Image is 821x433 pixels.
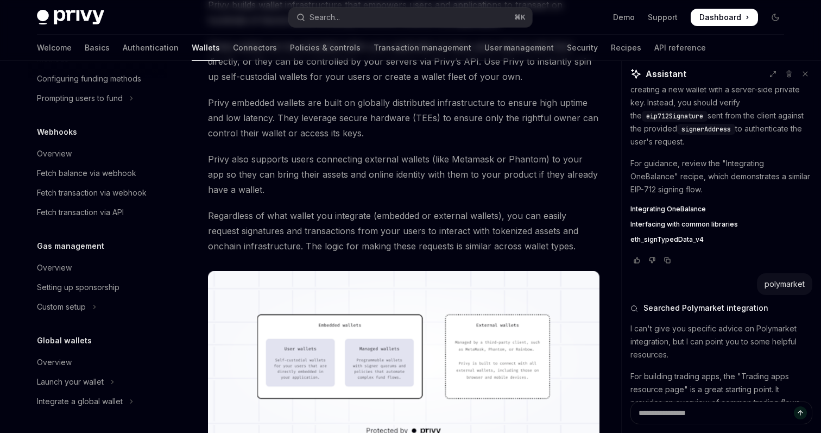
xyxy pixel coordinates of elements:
[28,89,167,108] button: Toggle Prompting users to fund section
[192,35,220,61] a: Wallets
[28,144,167,164] a: Overview
[484,35,554,61] a: User management
[767,9,784,26] button: Toggle dark mode
[123,35,179,61] a: Authentication
[630,255,643,266] button: Vote that response was good
[37,395,123,408] div: Integrate a global wallet
[28,297,167,317] button: Toggle Custom setup section
[630,205,706,214] span: Integrating OneBalance
[699,12,741,23] span: Dashboard
[28,278,167,297] a: Setting up sponsorship
[691,9,758,26] a: Dashboard
[611,35,641,61] a: Recipes
[37,10,104,25] img: dark logo
[646,112,703,121] span: eip712Signature
[794,406,807,419] button: Send message
[28,372,167,392] button: Toggle Launch your wallet section
[37,92,123,105] div: Prompting users to fund
[37,300,86,313] div: Custom setup
[630,235,812,244] a: eth_signTypedData_v4
[630,205,812,214] a: Integrating OneBalance
[28,258,167,278] a: Overview
[289,8,532,27] button: Open search
[514,13,526,22] span: ⌘ K
[654,35,706,61] a: API reference
[661,255,674,266] button: Copy chat response
[630,322,812,361] p: I can't give you specific advice on Polymarket integration, but I can point you to some helpful r...
[290,35,361,61] a: Policies & controls
[630,235,704,244] span: eth_signTypedData_v4
[37,206,124,219] div: Fetch transaction via API
[630,401,812,424] textarea: Ask a question...
[765,279,805,290] div: polymarket
[646,255,659,266] button: Vote that response was not good
[28,183,167,203] a: Fetch transaction via webhook
[630,220,738,229] span: Interfacing with common libraries
[630,303,812,313] button: Searched Polymarket integration
[37,35,72,61] a: Welcome
[37,186,147,199] div: Fetch transaction via webhook
[37,72,141,85] div: Configuring funding methods
[28,69,167,89] a: Configuring funding methods
[643,303,768,313] span: Searched Polymarket integration
[37,125,77,139] h5: Webhooks
[233,35,277,61] a: Connectors
[646,67,686,80] span: Assistant
[37,375,104,388] div: Launch your wallet
[28,392,167,411] button: Toggle Integrate a global wallet section
[630,44,812,148] p: However, your backend code in has a potential issue. In the function, you are creating a new wall...
[208,152,599,197] span: Privy also supports users connecting external wallets (like Metamask or Phantom) to your app so t...
[37,261,72,274] div: Overview
[28,353,167,372] a: Overview
[208,39,599,84] span: These wallets can be embedded within your application to have users interact with them directly, ...
[37,356,72,369] div: Overview
[630,220,812,229] a: Interfacing with common libraries
[630,157,812,196] p: For guidance, review the "Integrating OneBalance" recipe, which demonstrates a similar EIP-712 si...
[37,167,136,180] div: Fetch balance via webhook
[374,35,471,61] a: Transaction management
[37,281,119,294] div: Setting up sponsorship
[208,95,599,141] span: Privy embedded wallets are built on globally distributed infrastructure to ensure high uptime and...
[613,12,635,23] a: Demo
[208,208,599,254] span: Regardless of what wallet you integrate (embedded or external wallets), you can easily request si...
[28,164,167,183] a: Fetch balance via webhook
[648,12,678,23] a: Support
[37,147,72,160] div: Overview
[37,240,104,253] h5: Gas management
[681,125,731,134] span: signerAddress
[310,11,340,24] div: Search...
[85,35,110,61] a: Basics
[567,35,598,61] a: Security
[28,203,167,222] a: Fetch transaction via API
[37,334,92,347] h5: Global wallets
